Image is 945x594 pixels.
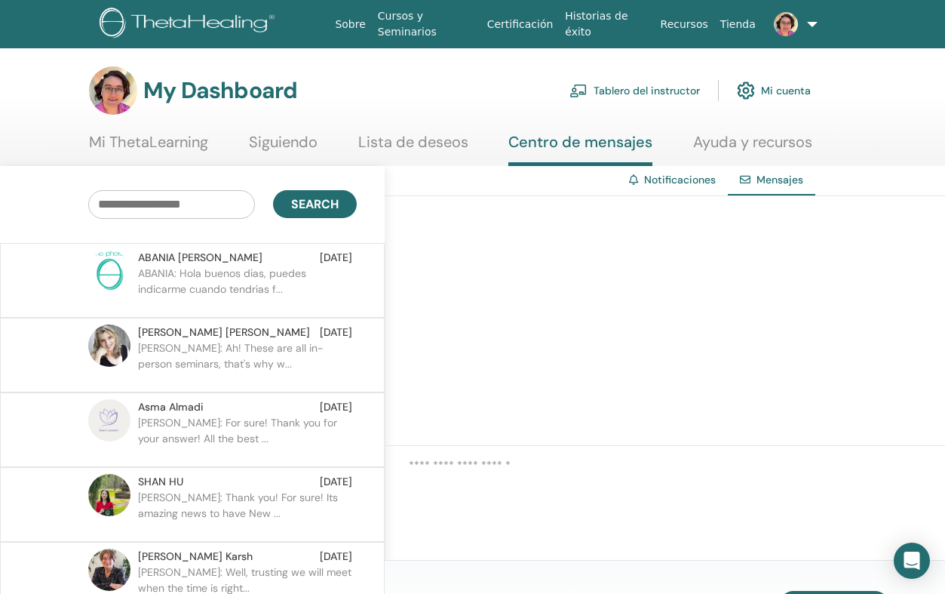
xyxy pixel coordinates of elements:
a: Cursos y Seminarios [372,2,481,46]
img: no-photo.png [88,250,130,292]
span: Asma Almadi [138,399,204,415]
p: [PERSON_NAME]: Thank you! For sure! Its amazing news to have New ... [138,490,357,535]
h3: My Dashboard [143,77,297,104]
a: Mi ThetaLearning [89,133,208,162]
p: [PERSON_NAME]: Ah! These are all in-person seminars, that's why w... [138,340,357,386]
a: Sobre [329,11,371,38]
span: [DATE] [320,399,352,415]
span: [DATE] [320,549,352,565]
span: [DATE] [320,250,352,266]
a: Mi cuenta [737,74,811,107]
a: Historias de éxito [559,2,654,46]
img: default.jpg [88,325,130,367]
a: Siguiendo [249,133,318,162]
img: default.jpg [88,474,130,516]
img: default.jpg [88,399,130,442]
span: ABANIA [PERSON_NAME] [138,250,262,266]
span: Search [291,196,339,212]
p: ABANIA: Hola buenos dias, puedes indicarme cuando tendrias f... [138,266,357,311]
img: default.jpg [88,549,130,591]
img: default.jpg [774,12,798,36]
img: chalkboard-teacher.svg [569,84,588,97]
span: [PERSON_NAME] [PERSON_NAME] [138,325,310,340]
span: [DATE] [320,474,352,490]
span: [DATE] [320,325,352,340]
a: Centro de mensajes [508,133,652,166]
a: Tablero del instructor [569,74,700,107]
img: cog.svg [737,78,755,103]
a: Certificación [481,11,560,38]
a: Tienda [714,11,762,38]
div: Open Intercom Messenger [894,543,930,579]
img: logo.png [100,8,280,42]
a: Ayuda y recursos [693,133,812,162]
span: SHAN HU [138,474,183,490]
span: Mensajes [756,173,803,186]
span: [PERSON_NAME] Karsh [138,549,253,565]
img: default.jpg [89,66,137,115]
a: Recursos [655,11,714,38]
a: Notificaciones [644,173,716,186]
p: [PERSON_NAME]: For sure! Thank you for your answer! All the best ... [138,415,357,460]
a: Lista de deseos [358,133,468,162]
button: Search [273,190,357,218]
